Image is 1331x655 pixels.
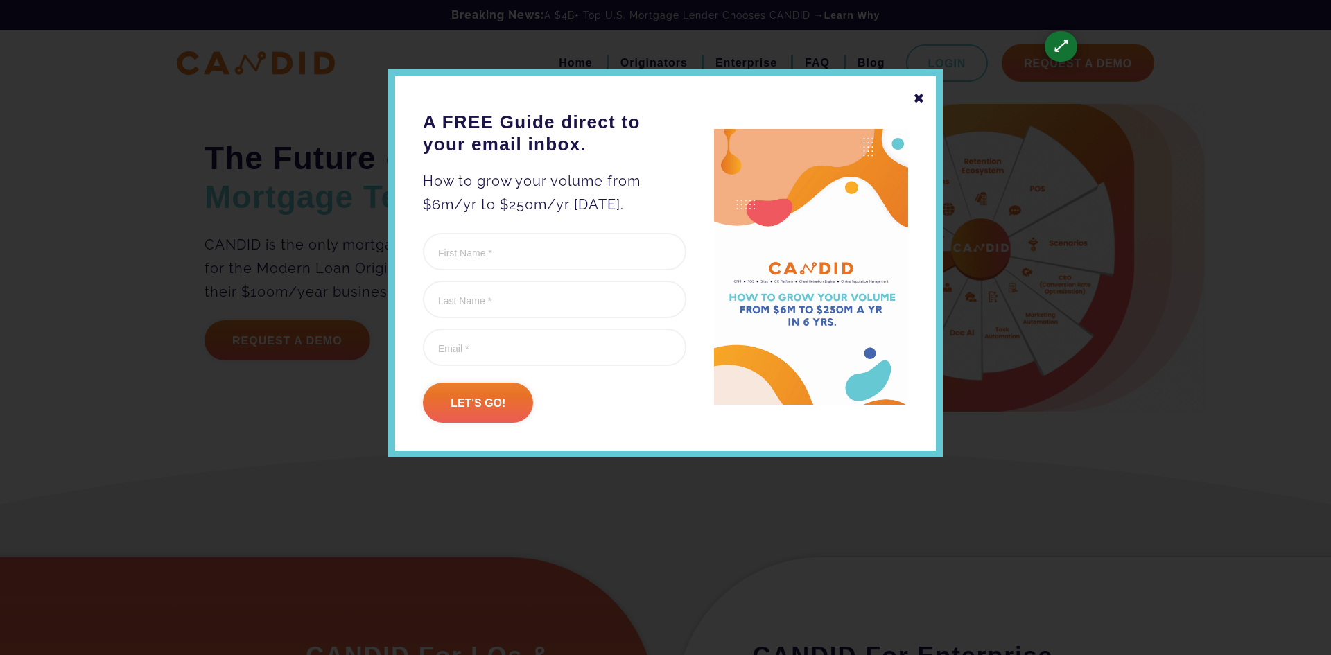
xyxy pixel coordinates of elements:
[913,87,925,110] div: ✖
[423,233,686,270] input: First Name *
[423,169,686,216] p: How to grow your volume from $6m/yr to $250m/yr [DATE].
[714,129,908,405] img: A FREE Guide direct to your email inbox.
[423,383,533,423] input: Let's go!
[423,329,686,366] input: Email *
[1046,31,1076,61] div: ⟷
[423,111,686,155] h3: A FREE Guide direct to your email inbox.
[423,281,686,318] input: Last Name *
